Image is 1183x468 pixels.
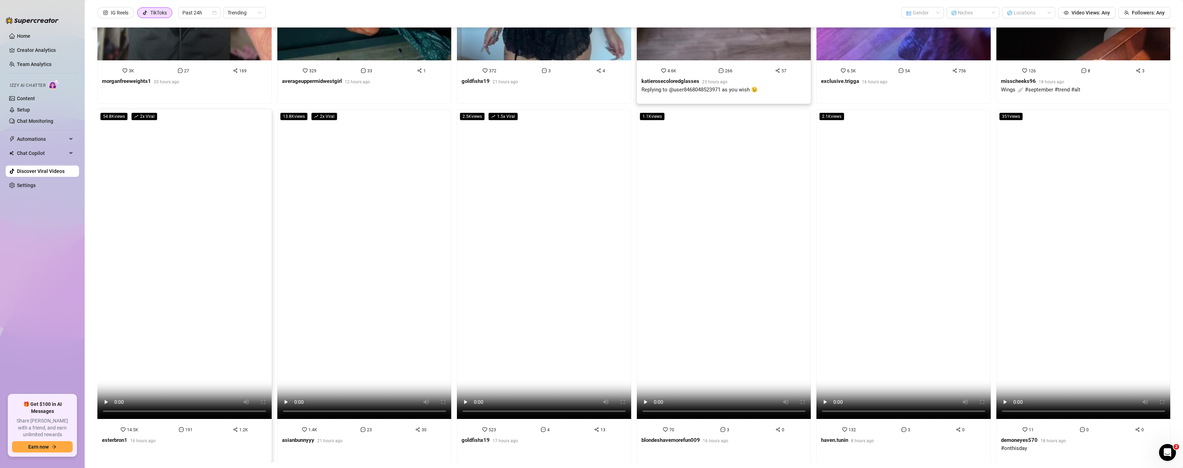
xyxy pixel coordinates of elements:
[461,437,490,443] strong: goldfishx19
[488,113,518,120] span: 1.5 x Viral
[239,68,247,73] span: 169
[303,68,308,73] span: heart
[182,7,216,18] span: Past 24h
[233,68,238,73] span: share-alt
[959,68,966,73] span: 756
[842,427,847,432] span: heart
[122,68,127,73] span: heart
[1040,438,1066,443] span: 18 hours ago
[1028,68,1036,73] span: 126
[956,427,961,432] span: share-alt
[541,427,546,432] span: message
[134,114,138,119] span: rise
[996,109,1171,462] a: 351views1100demoneyes57018 hours ago#onthisday
[775,68,780,73] span: share-alt
[17,133,67,145] span: Automations
[302,427,307,432] span: heart
[130,438,156,443] span: 16 hours ago
[483,68,488,73] span: heart
[367,68,372,73] span: 33
[361,68,366,73] span: message
[640,113,665,120] span: 1.1K views
[48,79,59,90] img: AI Chatter
[841,68,846,73] span: heart
[12,401,73,415] span: 🎁 Get $100 in AI Messages
[311,113,337,120] span: 2 x Viral
[1088,68,1090,73] span: 8
[482,427,487,432] span: heart
[816,109,991,462] a: 2.1Kviews13230haven.tunin8 hours ago
[905,68,910,73] span: 54
[17,168,65,174] a: Discover Viral Videos
[1064,10,1069,15] span: eye
[489,68,496,73] span: 372
[280,113,308,120] span: 13.8K views
[849,427,856,432] span: 132
[594,427,599,432] span: share-alt
[641,78,699,84] strong: katierosecoloredglasses
[367,427,372,432] span: 23
[1072,10,1110,16] span: Video Views: Any
[1118,7,1170,18] button: Followers: Any
[9,136,15,142] span: thunderbolt
[1001,444,1066,453] div: #onthisday
[637,109,811,462] a: 1.1Kviews7030blondeshavemorefun00916 hours ago
[489,427,496,432] span: 523
[1058,7,1116,18] button: Video Views: Any
[1173,444,1179,450] span: 2
[1022,427,1027,432] span: heart
[9,151,14,156] img: Chat Copilot
[1029,427,1034,432] span: 11
[282,437,314,443] strong: asianbunnyyy
[308,427,317,432] span: 1.4K
[102,437,127,443] strong: esterbron1
[1142,68,1145,73] span: 3
[493,438,518,443] span: 17 hours ago
[102,78,151,84] strong: morganfreeweights1
[1022,68,1027,73] span: heart
[821,437,848,443] strong: haven.tunin
[277,109,452,462] a: 13.8Kviewsrise2x Viral1.4K2330asianbunnyyy21 hours ago
[129,68,134,73] span: 3K
[10,82,46,89] span: Izzy AI Chatter
[1135,427,1140,432] span: share-alt
[641,437,700,443] strong: blondeshavemorefun009
[1086,427,1089,432] span: 0
[184,68,189,73] span: 27
[547,427,550,432] span: 4
[775,427,780,432] span: share-alt
[727,427,729,432] span: 3
[600,427,605,432] span: 13
[17,33,30,39] a: Home
[725,68,732,73] span: 266
[457,109,631,462] a: 2.5Kviewsrise1.5x Viral523413goldfishx1917 hours ago
[121,427,126,432] span: heart
[1159,444,1176,461] iframe: Intercom live chat
[179,427,184,432] span: message
[309,68,316,73] span: 329
[999,113,1023,120] span: 351 views
[1080,427,1085,432] span: message
[668,68,676,73] span: 4.6K
[154,79,179,84] span: 20 hours ago
[901,427,906,432] span: message
[1081,68,1086,73] span: message
[422,427,427,432] span: 30
[17,148,67,159] span: Chat Copilot
[415,427,420,432] span: share-alt
[669,427,674,432] span: 70
[12,441,73,452] button: Earn nowarrow-right
[1132,10,1165,16] span: Followers: Any
[178,68,183,73] span: message
[952,68,957,73] span: share-alt
[461,78,490,84] strong: goldfishx19
[17,61,52,67] a: Team Analytics
[1001,437,1038,443] strong: demoneyes570
[52,444,56,449] span: arrow-right
[641,86,758,94] div: Replying to @user8468048523971 as you wish 😉
[314,114,318,119] span: rise
[1001,86,1080,94] div: Wings 🪽 #september #trend #alt
[596,68,601,73] span: share-alt
[663,427,668,432] span: heart
[720,427,725,432] span: message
